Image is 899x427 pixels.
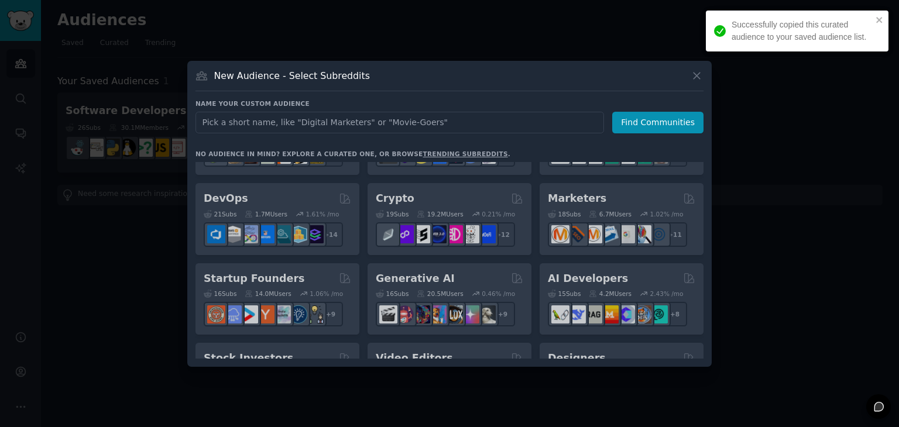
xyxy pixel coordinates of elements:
[195,150,510,158] div: No audience in mind? Explore a curated one, or browse .
[732,19,872,43] div: Successfully copied this curated audience to your saved audience list.
[876,15,884,25] button: close
[423,150,507,157] a: trending subreddits
[612,112,704,133] button: Find Communities
[195,99,704,108] h3: Name your custom audience
[195,112,604,133] input: Pick a short name, like "Digital Marketers" or "Movie-Goers"
[214,70,370,82] h3: New Audience - Select Subreddits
